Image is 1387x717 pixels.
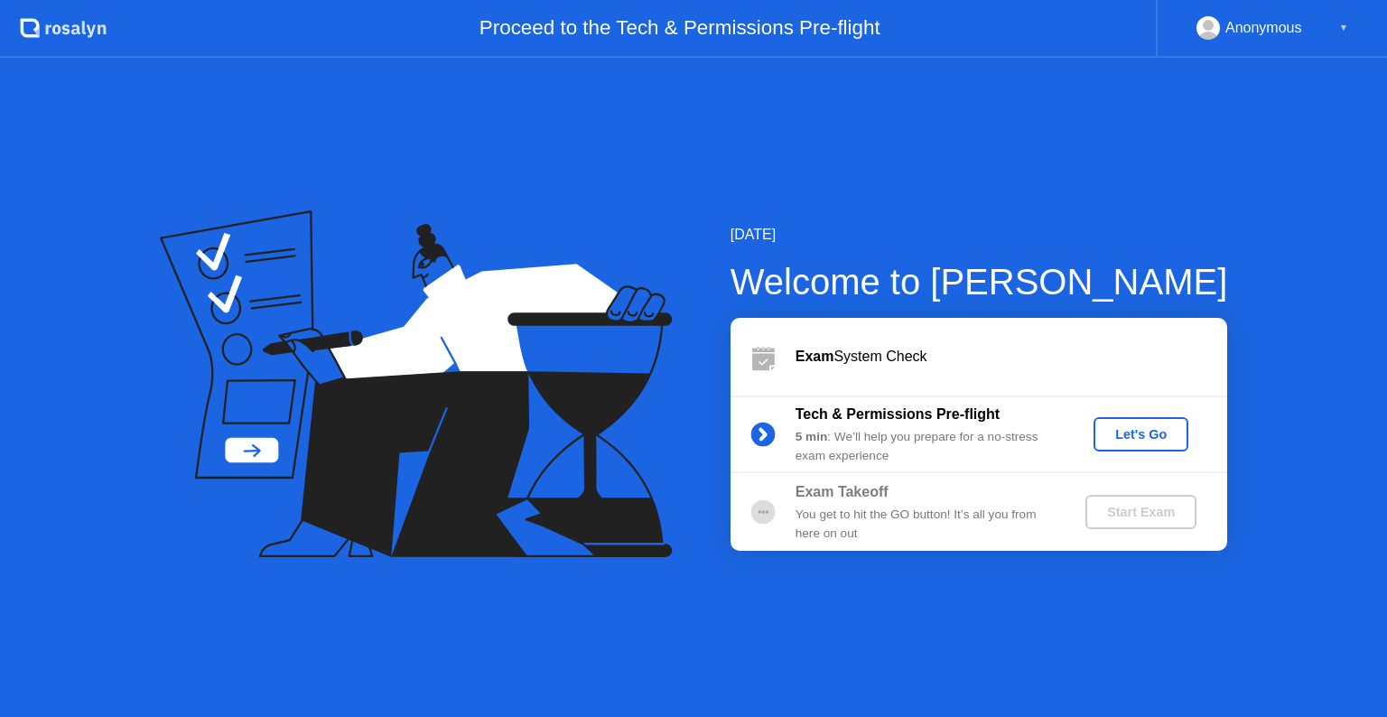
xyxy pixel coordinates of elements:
div: Welcome to [PERSON_NAME] [731,255,1228,309]
button: Let's Go [1094,417,1188,452]
b: Exam Takeoff [796,484,889,499]
div: Start Exam [1093,505,1189,519]
button: Start Exam [1085,495,1196,529]
b: Tech & Permissions Pre-flight [796,406,1000,422]
div: [DATE] [731,224,1228,246]
div: ▼ [1339,16,1348,40]
div: System Check [796,346,1227,368]
div: Anonymous [1225,16,1302,40]
b: 5 min [796,430,828,443]
div: You get to hit the GO button! It’s all you from here on out [796,506,1056,543]
div: : We’ll help you prepare for a no-stress exam experience [796,428,1056,465]
b: Exam [796,349,834,364]
div: Let's Go [1101,427,1181,442]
